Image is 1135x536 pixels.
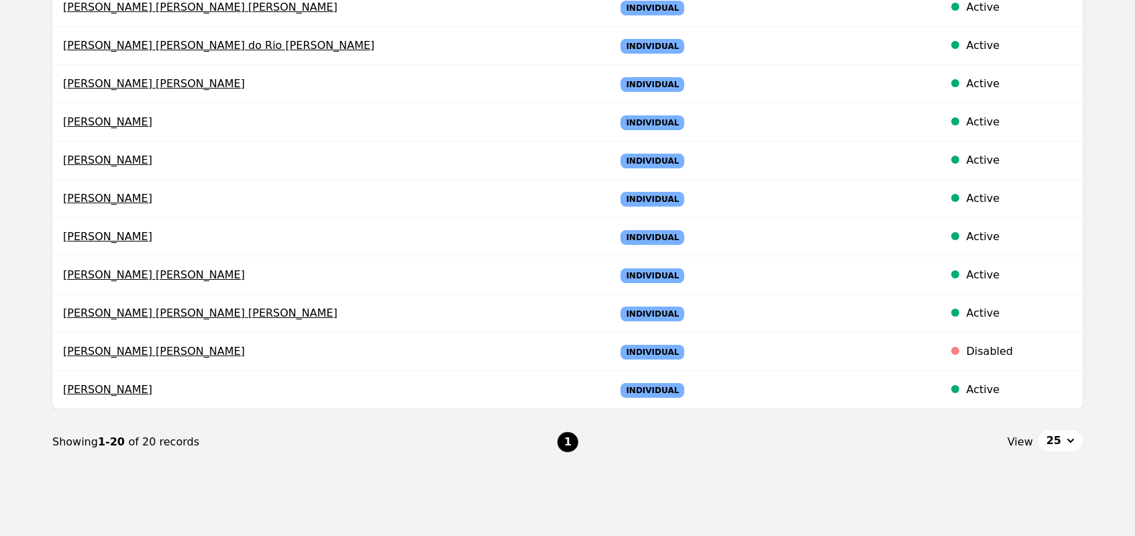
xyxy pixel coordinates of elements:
div: Showing of 20 records [52,434,557,450]
span: Individual [620,77,684,92]
span: [PERSON_NAME] [PERSON_NAME] [63,76,594,92]
span: [PERSON_NAME] [63,382,594,398]
span: [PERSON_NAME] [63,152,594,168]
span: [PERSON_NAME] [PERSON_NAME] [63,343,594,360]
span: [PERSON_NAME] [63,229,594,245]
div: Active [966,267,1072,283]
span: View [1008,434,1033,450]
span: Individual [620,268,684,283]
span: Individual [620,307,684,321]
span: Individual [620,383,684,398]
div: Active [966,152,1072,168]
span: [PERSON_NAME] [PERSON_NAME] do Rio [PERSON_NAME] [63,38,594,54]
span: [PERSON_NAME] [63,191,594,207]
span: Individual [620,154,684,168]
nav: Page navigation [52,409,1083,475]
span: Individual [620,1,684,15]
span: Individual [620,192,684,207]
div: Active [966,114,1072,130]
div: Active [966,305,1072,321]
div: Active [966,38,1072,54]
span: [PERSON_NAME] [PERSON_NAME] [63,267,594,283]
div: Active [966,229,1072,245]
span: 1-20 [98,435,129,448]
span: [PERSON_NAME] [63,114,594,130]
div: Active [966,76,1072,92]
span: Individual [620,115,684,130]
button: 25 [1038,430,1083,451]
span: Individual [620,39,684,54]
span: [PERSON_NAME] [PERSON_NAME] [PERSON_NAME] [63,305,594,321]
div: Active [966,191,1072,207]
span: 25 [1046,433,1061,449]
span: Individual [620,230,684,245]
div: Disabled [966,343,1072,360]
div: Active [966,382,1072,398]
span: Individual [620,345,684,360]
